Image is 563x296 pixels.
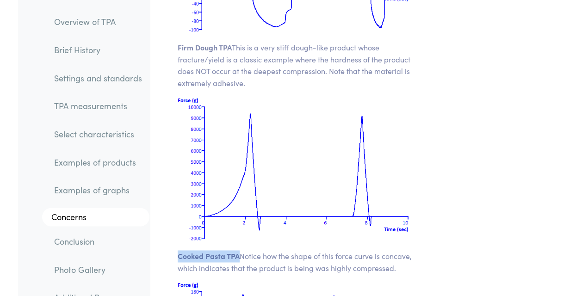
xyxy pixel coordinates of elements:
a: Settings and standards [47,67,149,88]
a: TPA measurements [47,95,149,117]
a: Brief History [47,39,149,61]
a: Select characteristics [47,123,149,145]
a: Examples of graphs [47,179,149,201]
a: Photo Gallery [47,259,149,280]
p: This is a very stiff dough-like product whose fracture/yield is a classic example where the hardn... [178,42,419,89]
a: Concerns [42,208,149,226]
a: Conclusion [47,231,149,252]
span: Firm Dough TPA [178,42,232,52]
p: Notice how the shape of this force curve is concave, which indicates that the product is being wa... [178,250,419,274]
img: graph of cooked pasta under compression [178,97,419,241]
a: Overview of TPA [47,11,149,32]
span: Cooked Pasta TPA [178,251,240,261]
a: Examples of products [47,152,149,173]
